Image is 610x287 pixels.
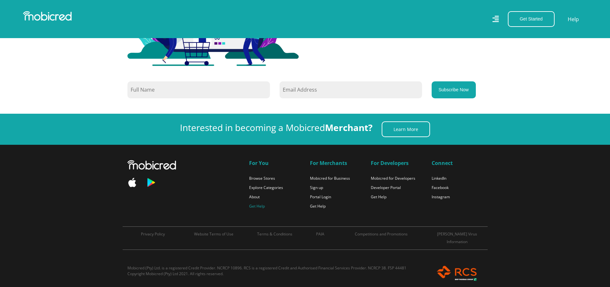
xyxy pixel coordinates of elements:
[249,176,275,181] a: Browse Stores
[432,176,446,181] a: LinkedIn
[310,194,331,200] a: Portal Login
[567,15,579,23] a: Help
[146,177,156,188] img: Download Mobicred on the Google Play Store
[432,185,449,190] a: Facebook
[371,194,386,200] a: Get Help
[432,265,483,282] img: RCS
[508,11,555,27] button: Get Started
[194,231,233,237] a: Website Terms of Use
[23,11,72,21] img: Mobicred
[310,160,361,166] h5: For Merchants
[371,185,401,190] a: Developer Portal
[371,176,415,181] a: Mobicred for Developers
[371,160,422,166] h5: For Developers
[437,231,477,244] a: [PERSON_NAME] Virus Information
[127,265,422,271] p: Mobicred (Pty) Ltd. is a registered Credit Provider. NCRCP 10896. RCS is a registered Credit and ...
[432,81,476,98] button: Subscribe Now
[432,194,450,200] a: Instagram
[325,121,372,134] strong: Merchant?
[249,194,260,200] a: About
[127,81,270,98] input: Full Name
[141,231,165,237] a: Privacy Policy
[249,185,283,190] a: Explore Categories
[127,271,422,277] p: Copyright Mobicred (Pty) Ltd 2021. All rights reserved.
[249,160,300,166] h5: For You
[257,231,292,237] a: Terms & Conditions
[180,122,372,133] h3: Interested in becoming a Mobicred
[310,176,350,181] a: Mobicred for Business
[355,231,408,237] a: Competitions and Promotions
[127,178,137,187] img: Download Mobicred on the Apple App Store
[382,121,430,137] a: Learn More
[280,81,422,98] input: Email Address
[127,160,176,170] img: Mobicred
[432,160,483,166] h5: Connect
[249,203,265,209] a: Get Help
[310,185,323,190] a: Sign up
[316,231,324,237] a: PAIA
[310,203,326,209] a: Get Help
